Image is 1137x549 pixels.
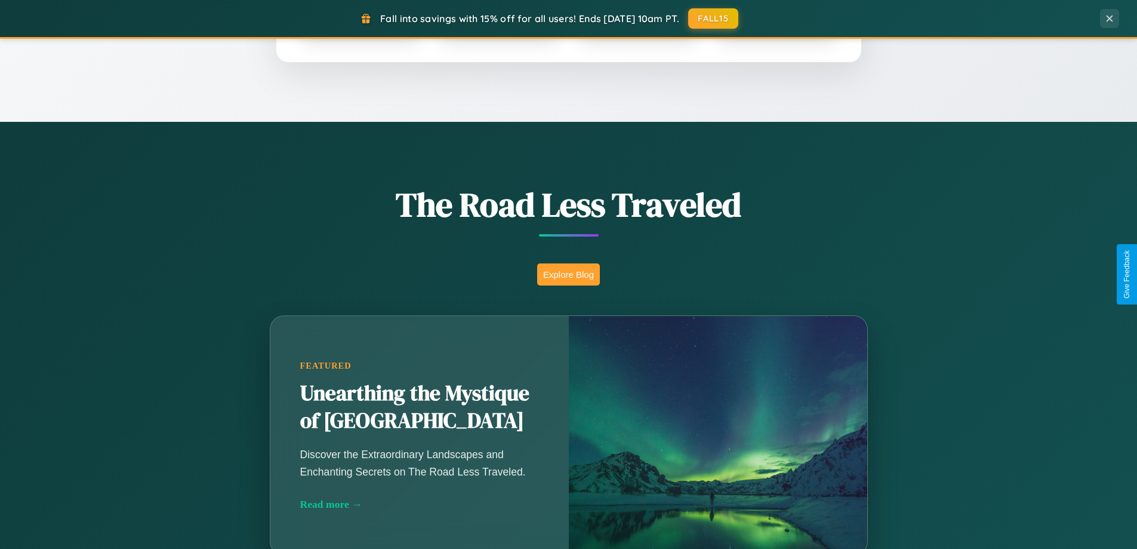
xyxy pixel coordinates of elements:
h1: The Road Less Traveled [211,182,927,228]
div: Read more → [300,498,539,511]
button: FALL15 [688,8,738,29]
span: Fall into savings with 15% off for all users! Ends [DATE] 10am PT. [380,13,679,24]
div: Give Feedback [1123,250,1131,299]
h2: Unearthing the Mystique of [GEOGRAPHIC_DATA] [300,380,539,435]
p: Discover the Extraordinary Landscapes and Enchanting Secrets on The Road Less Traveled. [300,446,539,480]
button: Explore Blog [537,263,600,286]
div: Featured [300,361,539,371]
